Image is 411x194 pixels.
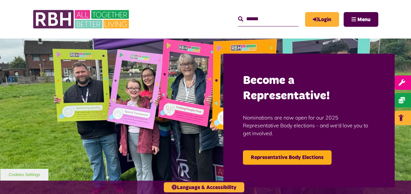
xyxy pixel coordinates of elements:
[357,17,370,22] span: Menu
[305,12,339,27] a: MyRBH
[33,7,131,32] img: RBH
[164,182,244,192] button: Language & Accessibility
[243,73,375,104] h2: Become a Representative!
[382,165,411,194] iframe: Netcall Web Assistant for live chat
[243,150,332,165] a: Representative Body Elections
[344,12,378,27] button: Navigation
[243,104,375,147] p: Nominations are now open for our 2025 Representative Body elections - and we'd love you to get in...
